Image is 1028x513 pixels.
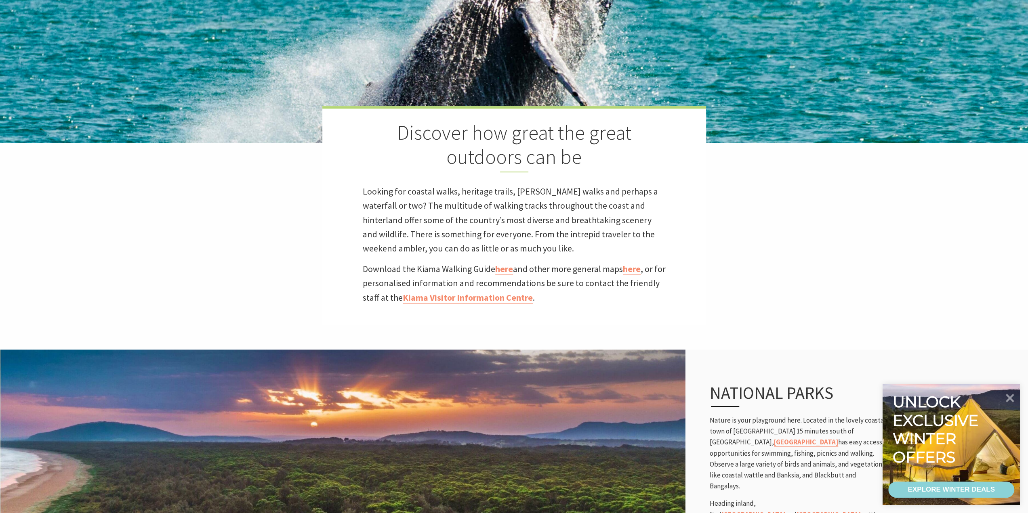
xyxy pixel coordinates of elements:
p: Download the Kiama Walking Guide and other more general maps , or for personalised information an... [363,262,666,305]
h3: National Parks [710,383,870,407]
div: EXPLORE WINTER DEALS [908,482,994,498]
a: EXPLORE WINTER DEALS [888,482,1014,498]
h2: Discover how great the great outdoors can be [363,121,666,172]
div: Unlock exclusive winter offers [893,393,982,466]
p: Looking for coastal walks, heritage trails, [PERSON_NAME] walks and perhaps a waterfall or two? T... [363,184,666,255]
p: Nature is your playground here. Located in the lovely coastal town of [GEOGRAPHIC_DATA] 15 minute... [710,415,887,492]
a: here [495,263,513,275]
a: here [623,263,641,275]
a: [GEOGRAPHIC_DATA] [774,438,838,447]
a: Kiama Visitor Information Centre [403,292,533,304]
